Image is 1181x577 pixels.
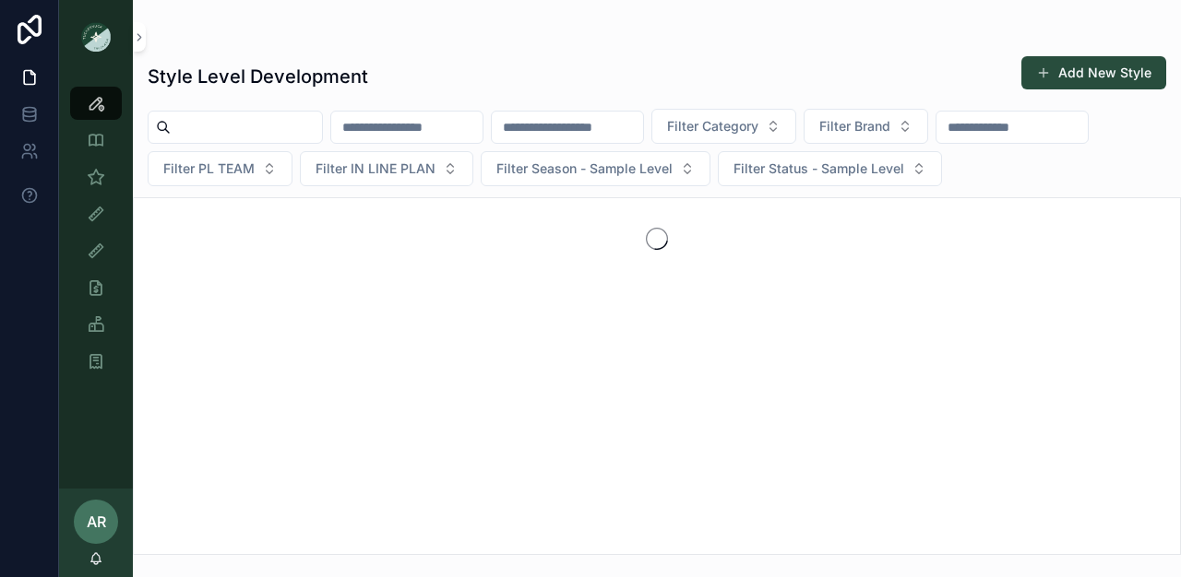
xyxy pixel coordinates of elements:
[481,151,710,186] button: Select Button
[148,151,292,186] button: Select Button
[496,159,673,178] span: Filter Season - Sample Level
[87,511,106,533] span: AR
[667,117,758,135] span: Filter Category
[718,151,942,186] button: Select Button
[651,109,796,144] button: Select Button
[734,159,904,178] span: Filter Status - Sample Level
[300,151,473,186] button: Select Button
[316,159,435,178] span: Filter IN LINE PLAN
[81,22,111,52] img: App logo
[819,117,890,135] span: Filter Brand
[804,109,928,144] button: Select Button
[148,64,368,89] h1: Style Level Development
[59,74,133,402] div: scrollable content
[163,159,255,178] span: Filter PL TEAM
[1021,56,1166,89] button: Add New Style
